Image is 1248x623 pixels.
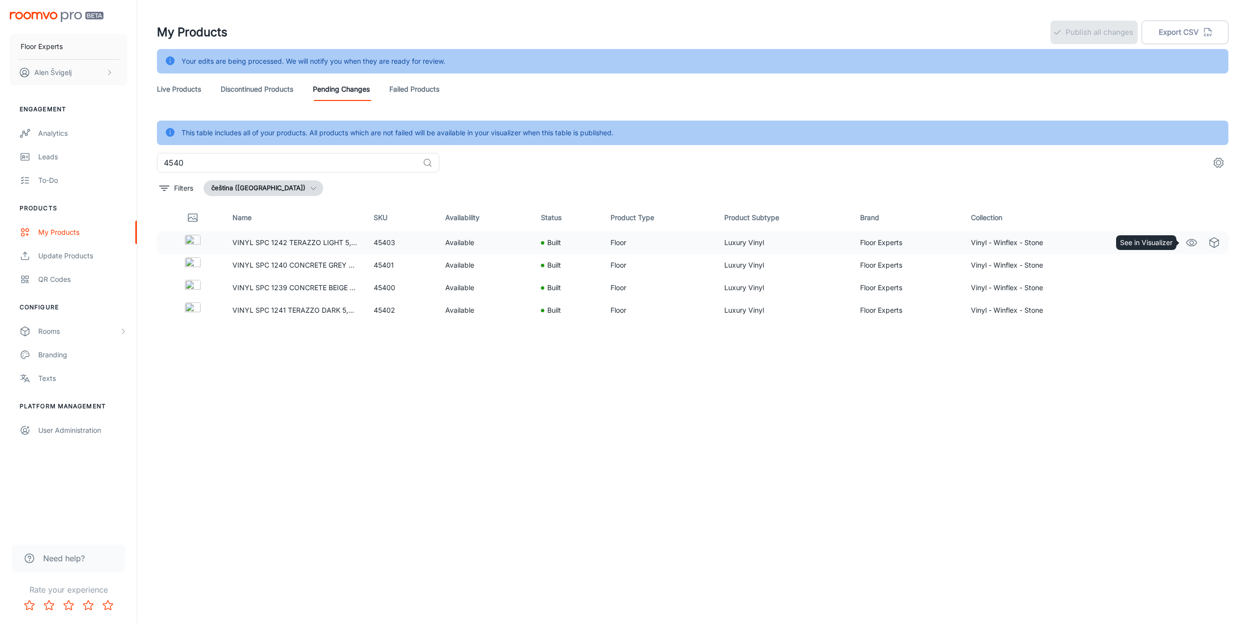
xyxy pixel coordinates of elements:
td: Floor [603,276,716,299]
div: To-do [38,175,127,186]
p: Filters [174,183,193,194]
p: VINYL SPC 1240 CONCRETE GREY 5,5/0,55 MM 33/42 CLICK 5G - WINSTO-1240/0 [232,260,358,271]
p: Built [547,260,561,271]
td: Vinyl - Winflex - Stone [963,276,1104,299]
div: Analytics [38,128,127,139]
div: QR Codes [38,274,127,285]
td: Luxury Vinyl [716,254,852,276]
div: Leads [38,151,127,162]
td: 45400 [366,276,437,299]
td: Floor [603,231,716,254]
a: See in Visualizer [1183,234,1200,251]
td: Luxury Vinyl [716,299,852,322]
th: Product Subtype [716,204,852,231]
input: Search [157,153,419,173]
th: Availability [437,204,534,231]
td: Luxury Vinyl [716,276,852,299]
td: 45403 [366,231,437,254]
a: See in Virtual Samples [1206,234,1223,251]
a: Discontinued Products [221,77,293,101]
div: Update Products [38,250,127,261]
div: Texts [38,373,127,384]
th: Collection [963,204,1104,231]
a: Pending Changes [313,77,370,101]
button: Alen Švigelj [10,60,127,85]
p: VINYL SPC 1239 CONCRETE BEIGE 5,5/0,55 MM 33/42 CLICK 5G - WINSTO-1239/0 [232,282,358,293]
td: Floor Experts [852,231,963,254]
a: Failed Products [389,77,439,101]
span: Need help? [43,552,85,564]
div: Branding [38,349,127,360]
td: Vinyl - Winflex - Stone [963,299,1104,322]
div: This table includes all of your products. All products which are not failed will be available in ... [181,124,613,142]
div: Your edits are being processed. We will notify you when they are ready for review. [181,52,445,71]
button: settings [1209,153,1228,173]
td: Available [437,299,534,322]
button: Floor Experts [10,34,127,59]
td: Floor Experts [852,276,963,299]
a: Live Products [157,77,201,101]
button: Export CSV [1142,21,1229,44]
svg: Thumbnail [187,212,199,224]
th: Brand [852,204,963,231]
td: Vinyl - Winflex - Stone [963,254,1104,276]
td: Floor Experts [852,254,963,276]
td: 45401 [366,254,437,276]
p: Built [547,282,561,293]
button: Rate 2 star [39,596,59,615]
p: Floor Experts [21,41,63,52]
td: Floor [603,254,716,276]
td: Floor [603,299,716,322]
td: Floor Experts [852,299,963,322]
th: Name [225,204,366,231]
div: Rooms [38,326,119,337]
td: 45402 [366,299,437,322]
div: User Administration [38,425,127,436]
div: My Products [38,227,127,238]
td: Available [437,276,534,299]
th: SKU [366,204,437,231]
h1: My Products [157,24,228,41]
p: VINYL SPC 1241 TERAZZO DARK 5,5/0,55 MM 33/42 CLICK 5G - WINSTO-1241/0 [232,305,358,316]
p: VINYL SPC 1242 TERAZZO LIGHT 5,5/0,55 MM 33/42 5G CLICK - WINSTO-1242/0 [232,237,358,248]
td: Available [437,254,534,276]
td: Luxury Vinyl [716,231,852,254]
td: Available [437,231,534,254]
button: Rate 4 star [78,596,98,615]
p: Rate your experience [8,584,129,596]
p: Alen Švigelj [34,67,72,78]
td: Vinyl - Winflex - Stone [963,231,1104,254]
img: Roomvo PRO Beta [10,12,103,22]
th: Product Type [603,204,716,231]
p: Built [547,305,561,316]
p: Built [547,237,561,248]
th: Status [533,204,603,231]
button: Rate 3 star [59,596,78,615]
button: filter [157,180,196,196]
button: Rate 1 star [20,596,39,615]
button: Rate 5 star [98,596,118,615]
button: čeština ([GEOGRAPHIC_DATA]) [204,180,323,196]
